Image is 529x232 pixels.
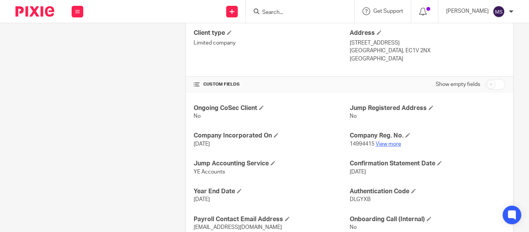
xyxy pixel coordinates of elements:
h4: Confirmation Statement Date [350,160,505,168]
h4: Onboarding Call (Internal) [350,215,505,223]
span: [DATE] [194,197,210,202]
h4: Jump Registered Address [350,104,505,112]
h4: Company Incorporated On [194,132,349,140]
span: Get Support [373,9,403,14]
input: Search [261,9,331,16]
p: Limited company [194,39,349,47]
span: [DATE] [350,169,366,175]
h4: Payroll Contact Email Address [194,215,349,223]
span: DLGYXB [350,197,371,202]
h4: Client type [194,29,349,37]
span: [EMAIL_ADDRESS][DOMAIN_NAME] [194,225,282,230]
h4: Authentication Code [350,187,505,196]
span: No [350,113,357,119]
p: [GEOGRAPHIC_DATA] [350,55,505,63]
p: [PERSON_NAME] [446,7,489,15]
span: YE Accounts [194,169,225,175]
span: No [194,113,201,119]
h4: Company Reg. No. [350,132,505,140]
span: 14994415 [350,141,374,147]
h4: CUSTOM FIELDS [194,81,349,88]
h4: Jump Accounting Service [194,160,349,168]
img: svg%3E [493,5,505,18]
h4: Ongoing CoSec Client [194,104,349,112]
span: [DATE] [194,141,210,147]
a: View more [376,141,401,147]
h4: Address [350,29,505,37]
h4: Year End Date [194,187,349,196]
span: No [350,225,357,230]
label: Show empty fields [436,81,480,88]
p: [STREET_ADDRESS] [350,39,505,47]
img: Pixie [15,6,54,17]
p: [GEOGRAPHIC_DATA], EC1V 2NX [350,47,505,55]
